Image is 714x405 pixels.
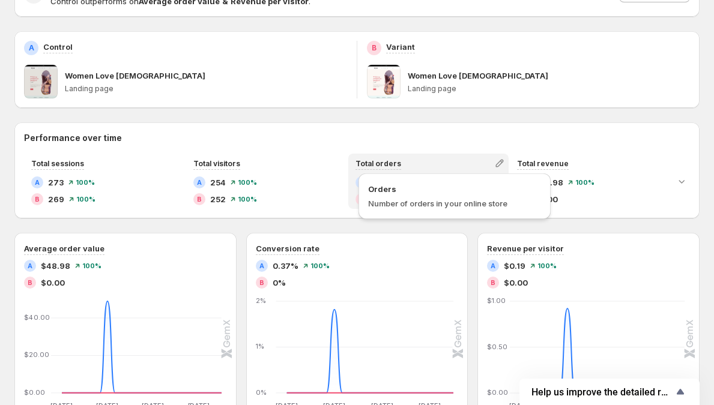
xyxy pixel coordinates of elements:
span: 0% [273,277,286,289]
span: 269 [48,193,64,205]
span: 254 [210,176,226,188]
span: 100 % [537,262,557,269]
text: 0% [256,388,267,397]
h2: B [35,196,40,203]
h2: B [259,279,264,286]
h2: A [491,262,495,269]
span: Orders [368,183,541,195]
h3: Average order value [24,242,104,254]
span: 100 % [238,179,257,186]
h2: B [491,279,495,286]
h3: Conversion rate [256,242,319,254]
p: Control [43,41,73,53]
button: Expand chart [673,173,690,190]
span: 100 % [76,196,95,203]
text: 2% [256,296,266,305]
span: $0.19 [504,260,525,272]
p: Women Love [DEMOGRAPHIC_DATA] [65,70,205,82]
h2: A [29,43,34,53]
text: 1% [256,343,264,351]
h2: A [259,262,264,269]
text: $0.50 [487,343,507,351]
span: 273 [48,176,64,188]
img: Women Love Jesus [367,65,401,98]
text: $1.00 [487,296,506,305]
text: $40.00 [24,313,50,322]
h2: Performance over time [24,132,690,144]
p: Variant [386,41,415,53]
span: $48.98 [41,260,70,272]
span: Help us improve the detailed report for A/B campaigns [531,386,673,398]
span: Number of orders in your online store [368,199,507,208]
button: Show survey - Help us improve the detailed report for A/B campaigns [531,385,688,399]
span: Total sessions [31,159,84,168]
span: 100 % [575,179,594,186]
span: $0.00 [504,277,528,289]
h3: Revenue per visitor [487,242,564,254]
span: 252 [210,193,226,205]
p: Landing page [408,84,690,94]
p: Landing page [65,84,347,94]
span: 100 % [310,262,330,269]
h2: A [35,179,40,186]
span: 100 % [238,196,257,203]
img: Women Love Jesus [24,65,58,98]
span: Total visitors [193,159,240,168]
h2: B [197,196,202,203]
span: 100 % [76,179,95,186]
span: 100 % [82,262,101,269]
span: Total revenue [517,159,569,168]
span: $0.00 [41,277,65,289]
h2: A [28,262,32,269]
text: $0.00 [487,388,508,397]
text: $20.00 [24,351,49,359]
text: $0.00 [24,388,45,397]
span: 0.37% [273,260,298,272]
h2: B [28,279,32,286]
span: Total orders [355,159,401,168]
p: Women Love [DEMOGRAPHIC_DATA] [408,70,548,82]
h2: A [197,179,202,186]
h2: B [372,43,377,53]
